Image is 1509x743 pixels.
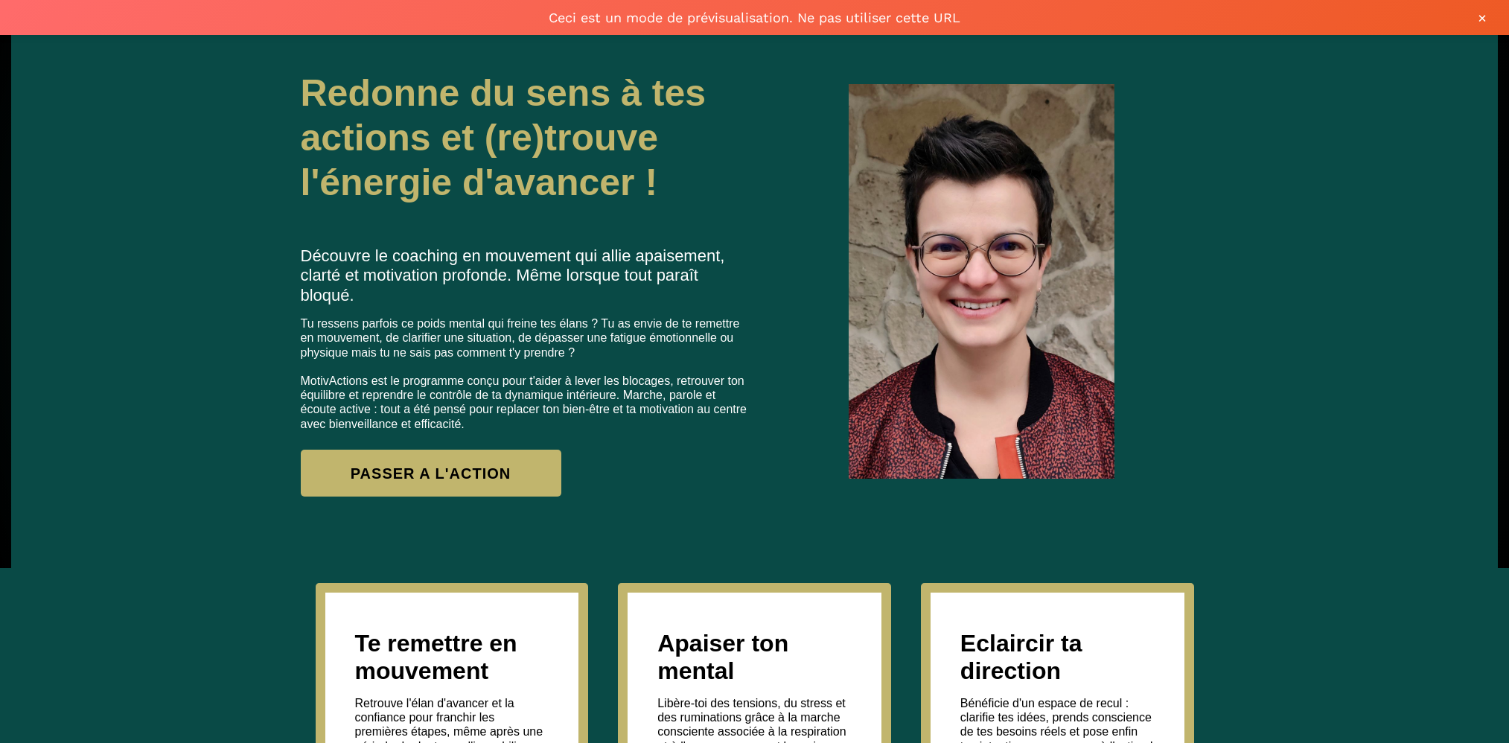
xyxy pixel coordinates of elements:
h1: Redonne du sens à tes actions et (re)trouve l'énergie d'avancer ! [301,63,755,212]
img: a00a15cd26c76ceea68b77b015c3d001_Moi.jpg [849,4,1114,567]
span: Ceci est un mode de prévisualisation. Ne pas utiliser cette URL [15,10,1494,25]
h2: Découvre le coaching en mouvement qui allie apaisement, clarté et motivation profonde. Même lorsq... [301,239,755,313]
h1: Eclaircir ta direction [960,622,1155,692]
button: PASSER A L'ACTION [301,450,561,497]
text: Tu ressens parfois ce poids mental qui freine tes élans ? Tu as envie de te remettre en mouvement... [301,313,755,435]
h1: Te remettre en mouvement [355,622,549,692]
button: × [1470,6,1494,30]
h1: Apaiser ton mental [657,622,852,692]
